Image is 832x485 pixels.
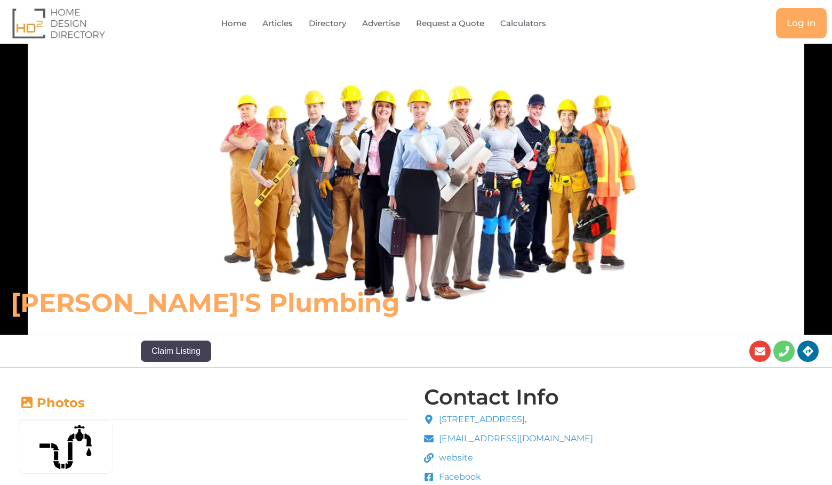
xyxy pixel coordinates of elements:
[424,386,559,408] h4: Contact Info
[436,451,473,464] span: website
[19,421,113,473] img: plumbing-pipe-svgrepo-com
[416,11,484,36] a: Request a Quote
[362,11,400,36] a: Advertise
[436,432,593,445] span: [EMAIL_ADDRESS][DOMAIN_NAME]
[141,341,211,362] button: Claim Listing
[221,11,246,36] a: Home
[262,11,293,36] a: Articles
[787,19,816,28] span: Log in
[170,11,621,36] nav: Menu
[776,8,827,38] a: Log in
[500,11,546,36] a: Calculators
[309,11,346,36] a: Directory
[19,395,85,410] a: Photos
[436,413,526,426] span: [STREET_ADDRESS],
[436,471,481,483] span: Facebook
[11,287,577,319] h6: [PERSON_NAME]'s Plumbing
[424,432,593,445] a: [EMAIL_ADDRESS][DOMAIN_NAME]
